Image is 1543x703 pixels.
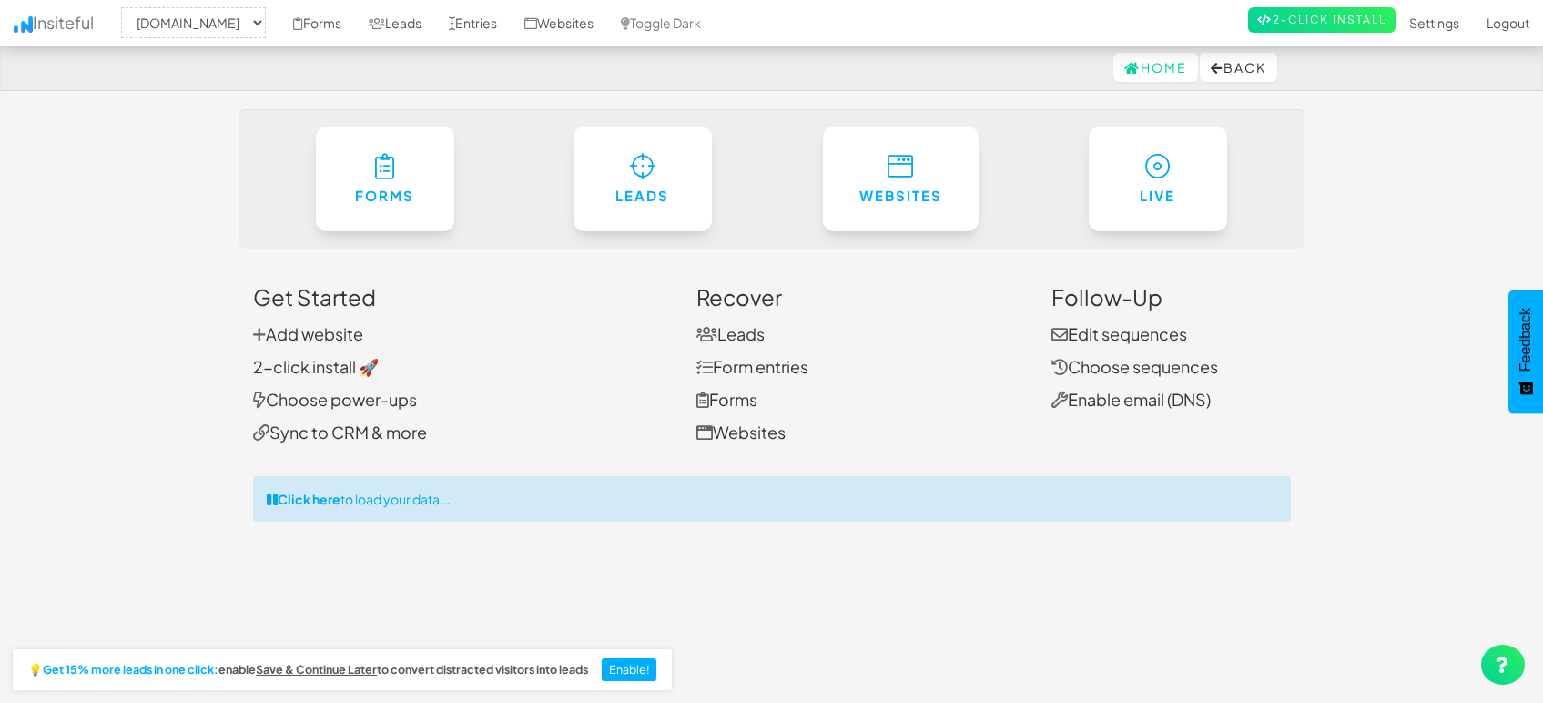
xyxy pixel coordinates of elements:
a: Add website [253,323,363,344]
a: Enable email (DNS) [1051,389,1211,410]
a: Choose power-ups [253,389,417,410]
button: Enable! [602,658,657,682]
h6: Forms [352,188,418,204]
div: to load your data... [253,476,1291,522]
a: Save & Continue Later [256,664,377,677]
a: Choose sequences [1051,356,1218,377]
a: 2-Click Install [1248,7,1396,33]
u: Save & Continue Later [256,662,377,677]
a: Edit sequences [1051,323,1187,344]
a: Websites [696,422,786,443]
button: Feedback - Show survey [1508,290,1543,413]
img: icon.png [14,16,33,33]
h6: Live [1125,188,1191,204]
a: Form entries [696,356,808,377]
a: Websites [823,127,979,231]
a: Leads [574,127,712,231]
a: Forms [696,389,757,410]
a: Leads [696,323,765,344]
a: Home [1113,53,1198,82]
strong: Click here [278,491,340,507]
a: Live [1089,127,1227,231]
h2: 💡 enable to convert distracted visitors into leads [28,664,588,677]
button: Back [1200,53,1277,82]
strong: Get 15% more leads in one click: [43,664,218,677]
h6: Leads [610,188,675,204]
a: Forms [316,127,454,231]
h3: Get Started [253,285,670,309]
a: 2-click install 🚀 [253,356,379,377]
h3: Follow-Up [1051,285,1291,309]
span: Feedback [1518,308,1534,372]
h6: Websites [859,188,942,204]
a: Sync to CRM & more [253,422,427,443]
h3: Recover [696,285,1024,309]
